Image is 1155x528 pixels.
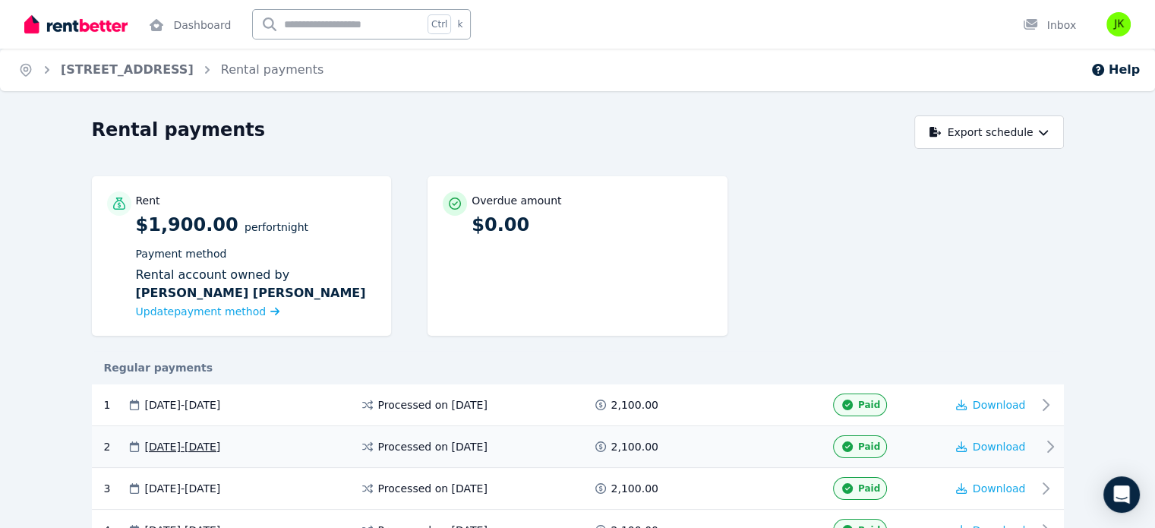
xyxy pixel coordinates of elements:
span: 2,100.00 [611,481,658,496]
p: $0.00 [472,213,712,237]
span: per Fortnight [245,221,308,233]
span: [DATE] - [DATE] [145,439,221,454]
span: 2,100.00 [611,397,658,413]
span: Paid [858,441,880,453]
span: Download [973,399,1026,411]
span: k [457,18,462,30]
div: Inbox [1023,17,1076,33]
span: Paid [858,482,880,495]
span: Update payment method [136,305,267,318]
img: RentBetter [24,13,128,36]
div: 2 [104,435,127,458]
h1: Rental payments [92,118,266,142]
span: Processed on [DATE] [378,481,488,496]
span: Download [973,441,1026,453]
span: Download [973,482,1026,495]
div: Open Intercom Messenger [1103,476,1140,513]
span: [DATE] - [DATE] [145,481,221,496]
a: Rental payments [221,62,324,77]
span: [DATE] - [DATE] [145,397,221,413]
div: Rental account owned by [136,266,377,302]
a: [STREET_ADDRESS] [61,62,194,77]
button: Download [956,397,1026,413]
p: Overdue amount [472,193,561,208]
button: Export schedule [914,115,1064,149]
div: Regular payments [92,360,1064,375]
span: Ctrl [428,14,451,34]
p: $1,900.00 [136,213,377,321]
div: 3 [104,477,127,500]
p: Rent [136,193,160,208]
img: Jordan Slade Kaplan [1106,12,1131,36]
span: 2,100.00 [611,439,658,454]
button: Help [1090,61,1140,79]
div: 1 [104,394,127,416]
span: Processed on [DATE] [378,439,488,454]
b: [PERSON_NAME] [PERSON_NAME] [136,284,366,302]
p: Payment method [136,246,377,261]
span: Processed on [DATE] [378,397,488,413]
button: Download [956,481,1026,496]
button: Download [956,439,1026,454]
span: Paid [858,399,880,411]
